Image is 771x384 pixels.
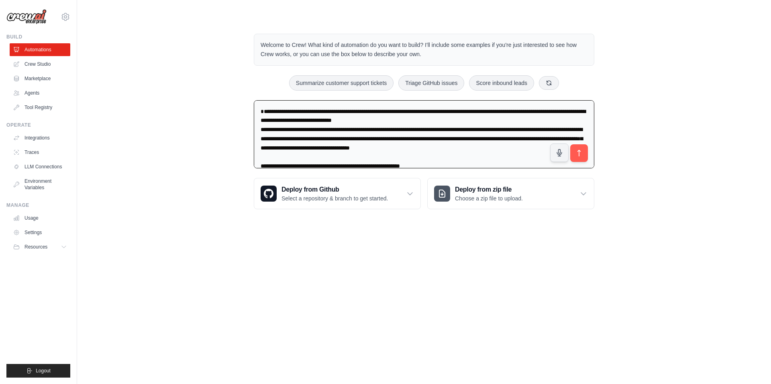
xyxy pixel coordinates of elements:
a: Settings [10,226,70,239]
span: Resources [24,244,47,250]
a: Marketplace [10,72,70,85]
iframe: Chat Widget [731,346,771,384]
a: Automations [10,43,70,56]
div: Manage [6,202,70,208]
span: Logout [36,368,51,374]
button: Resources [10,241,70,253]
button: Logout [6,364,70,378]
a: Tool Registry [10,101,70,114]
a: Environment Variables [10,175,70,194]
a: Agents [10,87,70,99]
p: Select a repository & branch to get started. [281,194,388,202]
button: Triage GitHub issues [398,75,464,91]
img: Logo [6,9,47,24]
a: Usage [10,212,70,224]
button: Summarize customer support tickets [289,75,394,91]
h3: Deploy from Github [281,185,388,194]
a: Integrations [10,131,70,144]
a: LLM Connections [10,160,70,173]
button: Score inbound leads [469,75,534,91]
a: Crew Studio [10,58,70,71]
p: Choose a zip file to upload. [455,194,523,202]
div: Operate [6,122,70,128]
h3: Deploy from zip file [455,185,523,194]
div: Build [6,34,70,40]
a: Traces [10,146,70,159]
p: Welcome to Crew! What kind of automation do you want to build? I'll include some examples if you'... [261,40,587,59]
